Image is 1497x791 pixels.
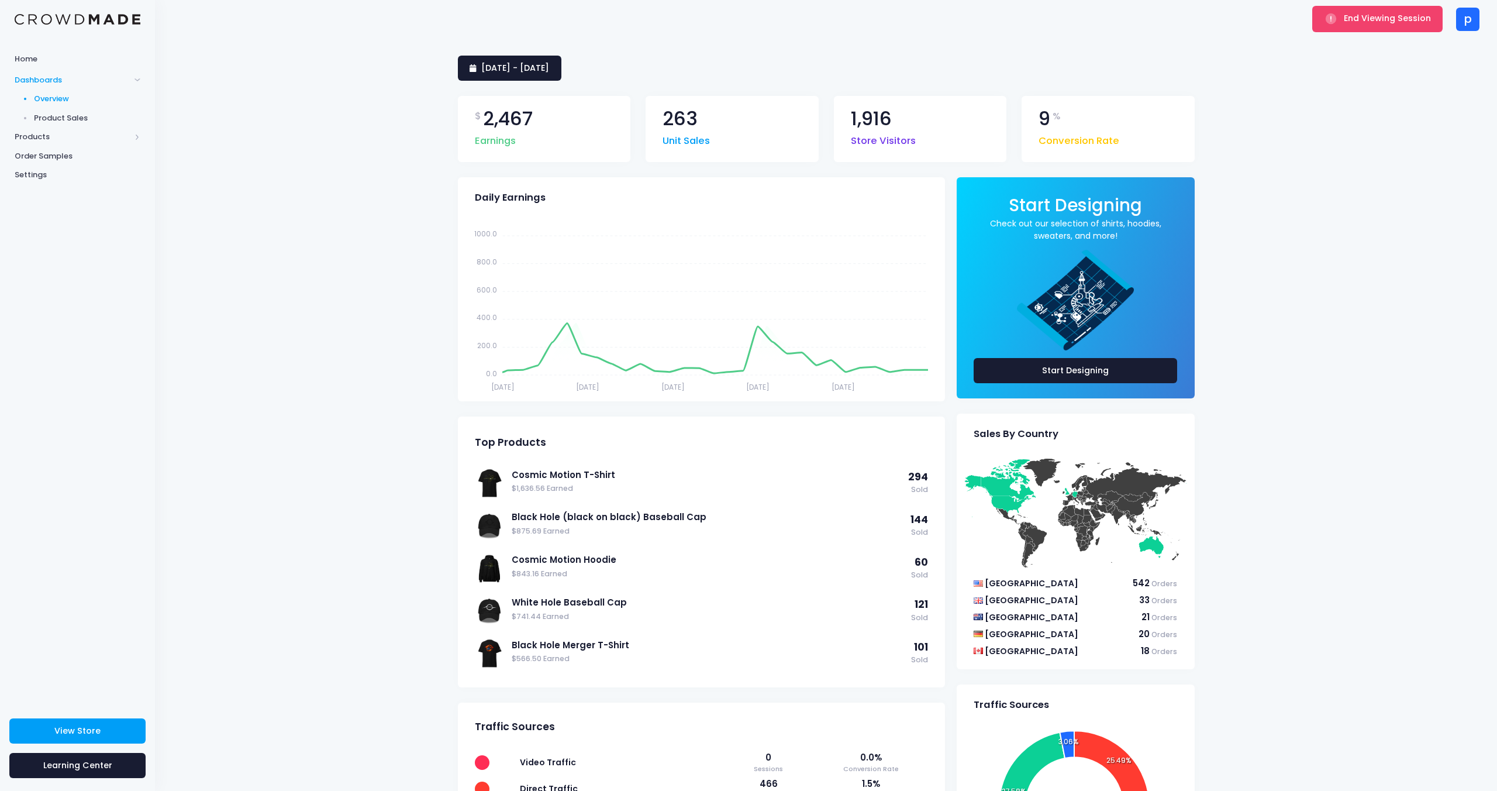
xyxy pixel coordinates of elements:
[34,93,141,105] span: Overview
[477,341,496,350] tspan: 200.0
[663,109,698,129] span: 263
[1151,630,1177,639] span: Orders
[661,382,684,392] tspan: [DATE]
[911,613,928,624] span: Sold
[485,368,496,378] tspan: 0.0
[9,753,146,778] a: Learning Center
[1139,594,1150,606] span: 33
[512,483,902,494] span: $1,636.56 Earned
[911,655,928,666] span: Sold
[1456,8,1479,31] div: p
[974,218,1178,242] a: Check out our selection of shirts, hoodies, sweaters, and more!
[512,569,905,580] span: $843.16 Earned
[476,257,496,267] tspan: 800.0
[914,640,928,654] span: 101
[15,14,140,25] img: Logo
[491,382,514,392] tspan: [DATE]
[512,553,905,566] a: Cosmic Motion Hoodie
[1151,596,1177,606] span: Orders
[54,725,101,737] span: View Store
[483,109,533,129] span: 2,467
[475,192,546,204] span: Daily Earnings
[974,428,1058,440] span: Sales By Country
[512,469,902,482] a: Cosmic Motion T-Shirt
[475,128,516,149] span: Earnings
[520,756,576,768] span: Video Traffic
[851,109,892,129] span: 1,916
[985,594,1078,606] span: [GEOGRAPHIC_DATA]
[974,358,1178,383] a: Start Designing
[475,109,481,123] span: $
[1151,579,1177,589] span: Orders
[474,229,496,239] tspan: 1000.0
[831,382,854,392] tspan: [DATE]
[1053,109,1061,123] span: %
[746,382,770,392] tspan: [DATE]
[814,778,928,790] span: 1.5%
[15,150,140,162] span: Order Samples
[15,169,140,181] span: Settings
[974,699,1049,711] span: Traffic Sources
[43,759,112,771] span: Learning Center
[1009,203,1142,214] a: Start Designing
[476,284,496,294] tspan: 600.0
[985,628,1078,640] span: [GEOGRAPHIC_DATA]
[911,570,928,581] span: Sold
[734,778,802,790] span: 466
[458,56,561,81] a: [DATE] - [DATE]
[576,382,599,392] tspan: [DATE]
[15,74,130,86] span: Dashboards
[985,577,1078,589] span: [GEOGRAPHIC_DATA]
[814,751,928,764] span: 0.0%
[512,526,905,537] span: $875.69 Earned
[512,639,905,652] a: Black Hole Merger T-Shirt
[910,527,928,538] span: Sold
[15,53,140,65] span: Home
[915,597,928,611] span: 121
[1344,12,1431,24] span: End Viewing Session
[512,654,905,665] span: $566.50 Earned
[663,128,710,149] span: Unit Sales
[475,721,555,733] span: Traffic Sources
[1141,611,1150,623] span: 21
[1133,577,1150,589] span: 542
[910,513,928,527] span: 144
[475,436,546,449] span: Top Products
[512,611,905,623] span: $741.44 Earned
[481,62,549,74] span: [DATE] - [DATE]
[985,645,1078,657] span: [GEOGRAPHIC_DATA]
[1139,628,1150,640] span: 20
[915,555,928,569] span: 60
[1039,109,1050,129] span: 9
[1039,128,1119,149] span: Conversion Rate
[1312,6,1443,32] button: End Viewing Session
[1151,613,1177,623] span: Orders
[15,131,130,143] span: Products
[734,764,802,774] span: Sessions
[985,611,1078,623] span: [GEOGRAPHIC_DATA]
[851,128,916,149] span: Store Visitors
[1141,645,1150,657] span: 18
[512,596,905,609] a: White Hole Baseball Cap
[814,764,928,774] span: Conversion Rate
[1151,646,1177,656] span: Orders
[1009,193,1142,217] span: Start Designing
[512,511,905,524] a: Black Hole (black on black) Baseball Cap
[908,484,928,496] span: Sold
[476,312,496,322] tspan: 400.0
[734,751,802,764] span: 0
[34,112,141,124] span: Product Sales
[9,718,146,744] a: View Store
[908,470,928,484] span: 294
